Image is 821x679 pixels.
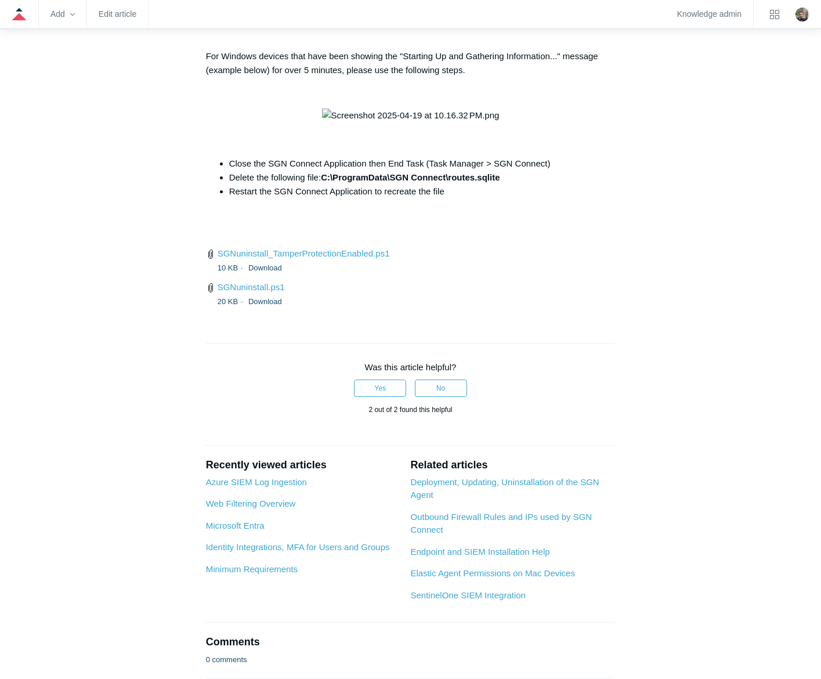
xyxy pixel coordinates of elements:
[415,380,467,397] button: This article was not helpful
[410,477,599,500] a: Deployment, Updating, Uninstallation of the SGN Agent
[410,457,615,473] h2: Related articles
[795,8,809,21] zd-hc-trigger: Click your profile icon to open the profile menu
[795,8,809,21] img: user avatar
[218,282,285,292] a: SGNuninstall.ps1
[677,11,742,17] a: Knowledge admin
[99,11,136,17] a: Edit article
[206,49,616,77] p: For Windows devices that have been showing the "Starting Up and Gathering Information..." message...
[206,521,265,530] a: Microsoft Entra
[206,564,298,574] a: Minimum Requirements
[248,297,282,306] a: Download
[218,297,246,306] span: 20 KB
[206,654,247,666] p: 0 comments
[410,590,525,600] a: SentinelOne SIEM Integration
[218,248,390,258] a: SGNuninstall_TamperProtectionEnabled.ps1
[368,406,452,414] span: 2 out of 2 found this helpful
[365,362,457,372] span: Was this article helpful?
[410,547,549,557] a: Endpoint and SIEM Installation Help
[410,512,592,535] a: Outbound Firewall Rules and IPs used by SGN Connect
[229,185,616,198] li: Restart the SGN Connect Application to recreate the file
[229,157,616,171] li: Close the SGN Connect Application then End Task (Task Manager > SGN Connect)
[206,634,616,650] h2: Comments
[206,457,399,473] h2: Recently viewed articles
[229,171,616,185] li: Delete the following file:
[354,380,406,397] button: This article was helpful
[206,542,390,552] a: Identity Integrations, MFA for Users and Groups
[410,568,574,578] a: Elastic Agent Permissions on Mac Devices
[50,11,75,17] zd-hc-trigger: Add
[322,109,500,122] img: Screenshot 2025-04-19 at 10.16.32 PM.png
[248,263,282,272] a: Download
[206,499,296,508] a: Web Filtering Overview
[206,477,307,487] a: Azure SIEM Log Ingestion
[321,172,500,182] strong: C:\ProgramData\SGN Connect\routes.sqlite
[218,263,246,272] span: 10 KB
